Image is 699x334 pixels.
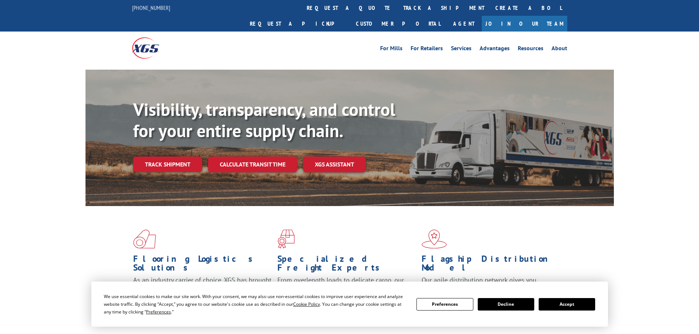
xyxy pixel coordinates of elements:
[422,230,447,249] img: xgs-icon-flagship-distribution-model-red
[303,157,366,172] a: XGS ASSISTANT
[478,298,534,311] button: Decline
[480,45,510,54] a: Advantages
[551,45,567,54] a: About
[133,230,156,249] img: xgs-icon-total-supply-chain-intelligence-red
[380,45,403,54] a: For Mills
[104,293,408,316] div: We use essential cookies to make our site work. With your consent, we may also use non-essential ...
[91,282,608,327] div: Cookie Consent Prompt
[133,254,272,276] h1: Flooring Logistics Solutions
[482,16,567,32] a: Join Our Team
[411,45,443,54] a: For Retailers
[422,254,560,276] h1: Flagship Distribution Model
[132,4,170,11] a: [PHONE_NUMBER]
[518,45,543,54] a: Resources
[350,16,446,32] a: Customer Portal
[133,98,395,142] b: Visibility, transparency, and control for your entire supply chain.
[422,276,557,293] span: Our agile distribution network gives you nationwide inventory management on demand.
[146,309,171,315] span: Preferences
[277,276,416,308] p: From overlength loads to delicate cargo, our experienced staff knows the best way to move your fr...
[293,301,320,307] span: Cookie Policy
[416,298,473,311] button: Preferences
[451,45,472,54] a: Services
[277,230,295,249] img: xgs-icon-focused-on-flooring-red
[277,254,416,276] h1: Specialized Freight Experts
[446,16,482,32] a: Agent
[539,298,595,311] button: Accept
[244,16,350,32] a: Request a pickup
[133,157,202,172] a: Track shipment
[133,276,272,302] span: As an industry carrier of choice, XGS has brought innovation and dedication to flooring logistics...
[208,157,297,172] a: Calculate transit time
